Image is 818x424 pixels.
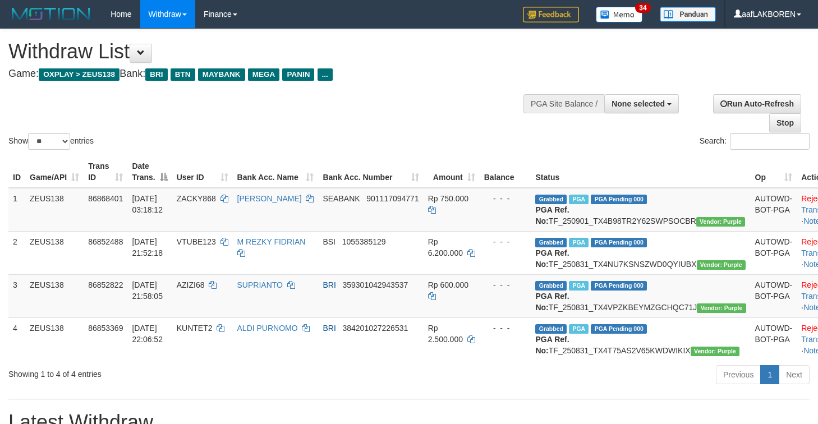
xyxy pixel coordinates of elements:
[171,68,195,81] span: BTN
[25,188,84,232] td: ZEUS138
[523,94,604,113] div: PGA Site Balance /
[8,40,534,63] h1: Withdraw List
[480,156,531,188] th: Balance
[700,133,810,150] label: Search:
[751,156,797,188] th: Op: activate to sort column ascending
[569,324,589,334] span: Marked by aaftrukkakada
[25,156,84,188] th: Game/API: activate to sort column ascending
[569,195,589,204] span: Marked by aaftrukkakada
[569,238,589,247] span: Marked by aafsolysreylen
[342,324,408,333] span: Copy 384201027226531 to clipboard
[535,195,567,204] span: Grabbed
[145,68,167,81] span: BRI
[132,324,163,344] span: [DATE] 22:06:52
[233,156,319,188] th: Bank Acc. Name: activate to sort column ascending
[697,303,746,313] span: Vendor URL: https://trx4.1velocity.biz
[535,292,569,312] b: PGA Ref. No:
[591,324,647,334] span: PGA Pending
[569,281,589,291] span: Marked by aaftrukkakada
[591,238,647,247] span: PGA Pending
[760,365,779,384] a: 1
[342,237,386,246] span: Copy 1055385129 to clipboard
[8,317,25,361] td: 4
[8,156,25,188] th: ID
[366,194,419,203] span: Copy 901117094771 to clipboard
[172,156,233,188] th: User ID: activate to sort column ascending
[531,274,750,317] td: TF_250831_TX4VPZKBEYMZGCHQC71J
[697,260,746,270] span: Vendor URL: https://trx4.1velocity.biz
[8,364,333,380] div: Showing 1 to 4 of 4 entries
[88,324,123,333] span: 86853369
[132,194,163,214] span: [DATE] 03:18:12
[691,347,739,356] span: Vendor URL: https://trx4.1velocity.biz
[84,156,127,188] th: Trans ID: activate to sort column ascending
[237,324,298,333] a: ALDI PURNOMO
[531,188,750,232] td: TF_250901_TX4B98TR2Y62SWPSOCBR
[751,317,797,361] td: AUTOWD-BOT-PGA
[88,194,123,203] span: 86868401
[591,281,647,291] span: PGA Pending
[28,133,70,150] select: Showentries
[484,279,527,291] div: - - -
[713,94,801,113] a: Run Auto-Refresh
[635,3,650,13] span: 34
[535,248,569,269] b: PGA Ref. No:
[769,113,801,132] a: Stop
[282,68,314,81] span: PANIN
[484,236,527,247] div: - - -
[424,156,480,188] th: Amount: activate to sort column ascending
[323,194,360,203] span: SEABANK
[484,193,527,204] div: - - -
[177,237,216,246] span: VTUBE123
[88,280,123,289] span: 86852822
[604,94,679,113] button: None selected
[8,133,94,150] label: Show entries
[751,231,797,274] td: AUTOWD-BOT-PGA
[535,324,567,334] span: Grabbed
[716,365,761,384] a: Previous
[751,274,797,317] td: AUTOWD-BOT-PGA
[660,7,716,22] img: panduan.png
[323,280,336,289] span: BRI
[323,237,336,246] span: BSI
[535,335,569,355] b: PGA Ref. No:
[8,6,94,22] img: MOTION_logo.png
[484,322,527,334] div: - - -
[8,68,534,80] h4: Game: Bank:
[177,194,216,203] span: ZACKY868
[535,238,567,247] span: Grabbed
[8,231,25,274] td: 2
[428,237,463,257] span: Rp 6.200.000
[428,280,468,289] span: Rp 600.000
[248,68,280,81] span: MEGA
[751,188,797,232] td: AUTOWD-BOT-PGA
[342,280,408,289] span: Copy 359301042943537 to clipboard
[318,68,333,81] span: ...
[25,231,84,274] td: ZEUS138
[591,195,647,204] span: PGA Pending
[779,365,810,384] a: Next
[535,205,569,225] b: PGA Ref. No:
[531,156,750,188] th: Status
[523,7,579,22] img: Feedback.jpg
[88,237,123,246] span: 86852488
[323,324,336,333] span: BRI
[318,156,423,188] th: Bank Acc. Number: activate to sort column ascending
[596,7,643,22] img: Button%20Memo.svg
[198,68,245,81] span: MAYBANK
[177,280,205,289] span: AZIZI68
[531,317,750,361] td: TF_250831_TX4T75AS2V65KWDWIKIX
[531,231,750,274] td: TF_250831_TX4NU7KSNSZWD0QYIUBX
[39,68,120,81] span: OXPLAY > ZEUS138
[612,99,665,108] span: None selected
[25,274,84,317] td: ZEUS138
[127,156,172,188] th: Date Trans.: activate to sort column descending
[730,133,810,150] input: Search:
[132,280,163,301] span: [DATE] 21:58:05
[535,281,567,291] span: Grabbed
[428,194,468,203] span: Rp 750.000
[237,237,306,246] a: M REZKY FIDRIAN
[8,188,25,232] td: 1
[25,317,84,361] td: ZEUS138
[237,194,302,203] a: [PERSON_NAME]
